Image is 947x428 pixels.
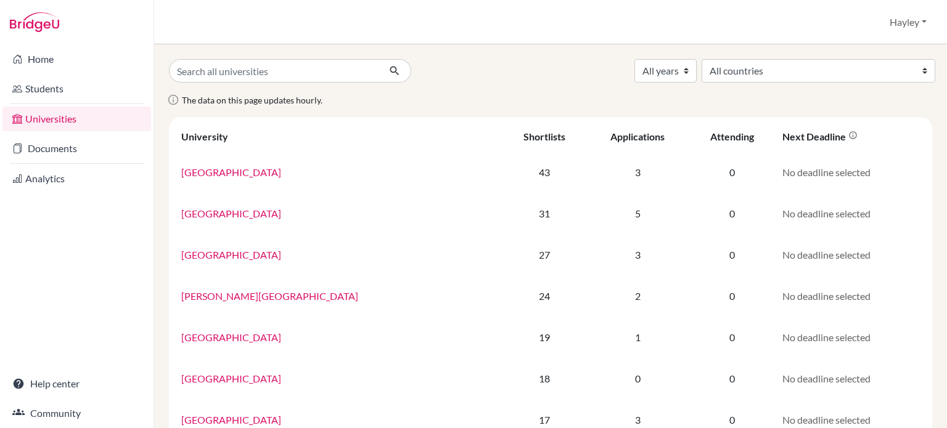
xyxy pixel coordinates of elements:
[710,131,754,142] div: Attending
[586,193,688,234] td: 5
[689,275,775,317] td: 0
[2,47,151,71] a: Home
[782,208,871,219] span: No deadline selected
[2,107,151,131] a: Universities
[782,166,871,178] span: No deadline selected
[782,414,871,426] span: No deadline selected
[689,193,775,234] td: 0
[181,373,281,384] a: [GEOGRAPHIC_DATA]
[2,401,151,426] a: Community
[586,234,688,275] td: 3
[502,358,586,399] td: 18
[2,76,151,101] a: Students
[502,151,586,193] td: 43
[782,249,871,260] span: No deadline selected
[523,131,565,142] div: Shortlists
[181,331,281,343] a: [GEOGRAPHIC_DATA]
[586,317,688,358] td: 1
[181,290,358,302] a: [PERSON_NAME][GEOGRAPHIC_DATA]
[586,151,688,193] td: 3
[782,290,871,302] span: No deadline selected
[502,193,586,234] td: 31
[689,151,775,193] td: 0
[181,208,281,219] a: [GEOGRAPHIC_DATA]
[884,10,932,34] button: Hayley
[782,373,871,384] span: No deadline selected
[181,166,281,178] a: [GEOGRAPHIC_DATA]
[610,131,665,142] div: Applications
[10,12,59,32] img: Bridge-U
[689,317,775,358] td: 0
[502,234,586,275] td: 27
[2,166,151,191] a: Analytics
[689,358,775,399] td: 0
[181,414,281,426] a: [GEOGRAPHIC_DATA]
[2,136,151,161] a: Documents
[782,131,858,142] div: Next deadline
[174,122,502,151] th: University
[586,275,688,317] td: 2
[782,331,871,343] span: No deadline selected
[586,358,688,399] td: 0
[2,371,151,396] a: Help center
[182,95,322,105] span: The data on this page updates hourly.
[689,234,775,275] td: 0
[169,59,379,83] input: Search all universities
[502,275,586,317] td: 24
[502,317,586,358] td: 19
[181,249,281,260] a: [GEOGRAPHIC_DATA]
